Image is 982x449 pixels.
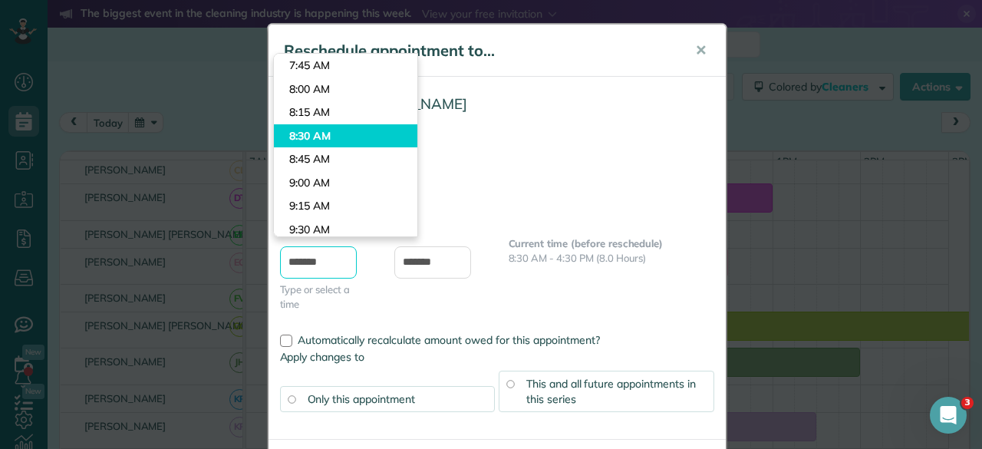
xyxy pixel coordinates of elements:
li: 8:15 AM [274,101,417,124]
span: This and all future appointments in this series [526,377,696,406]
li: 9:30 AM [274,218,417,242]
span: Automatically recalculate amount owed for this appointment? [298,333,600,347]
li: 8:45 AM [274,147,417,171]
b: Current time (before reschedule) [509,237,664,249]
li: 9:00 AM [274,171,417,195]
li: 8:00 AM [274,78,417,101]
h5: Reschedule appointment to... [284,40,674,61]
label: Apply changes to [280,349,714,365]
iframe: Intercom live chat [930,397,967,434]
p: 8:30 AM - 4:30 PM (8.0 Hours) [509,251,714,266]
h4: Customer: [PERSON_NAME] [280,96,714,112]
span: Current Date: [DATE] [280,195,714,210]
li: 7:45 AM [274,54,417,78]
span: 3 [961,397,974,409]
span: ✕ [695,41,707,59]
span: Type or select a time [280,282,371,312]
input: This and all future appointments in this series [506,380,514,388]
li: 8:30 AM [274,124,417,148]
input: Only this appointment [288,395,295,403]
span: Only this appointment [308,392,415,406]
li: 9:15 AM [274,194,417,218]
